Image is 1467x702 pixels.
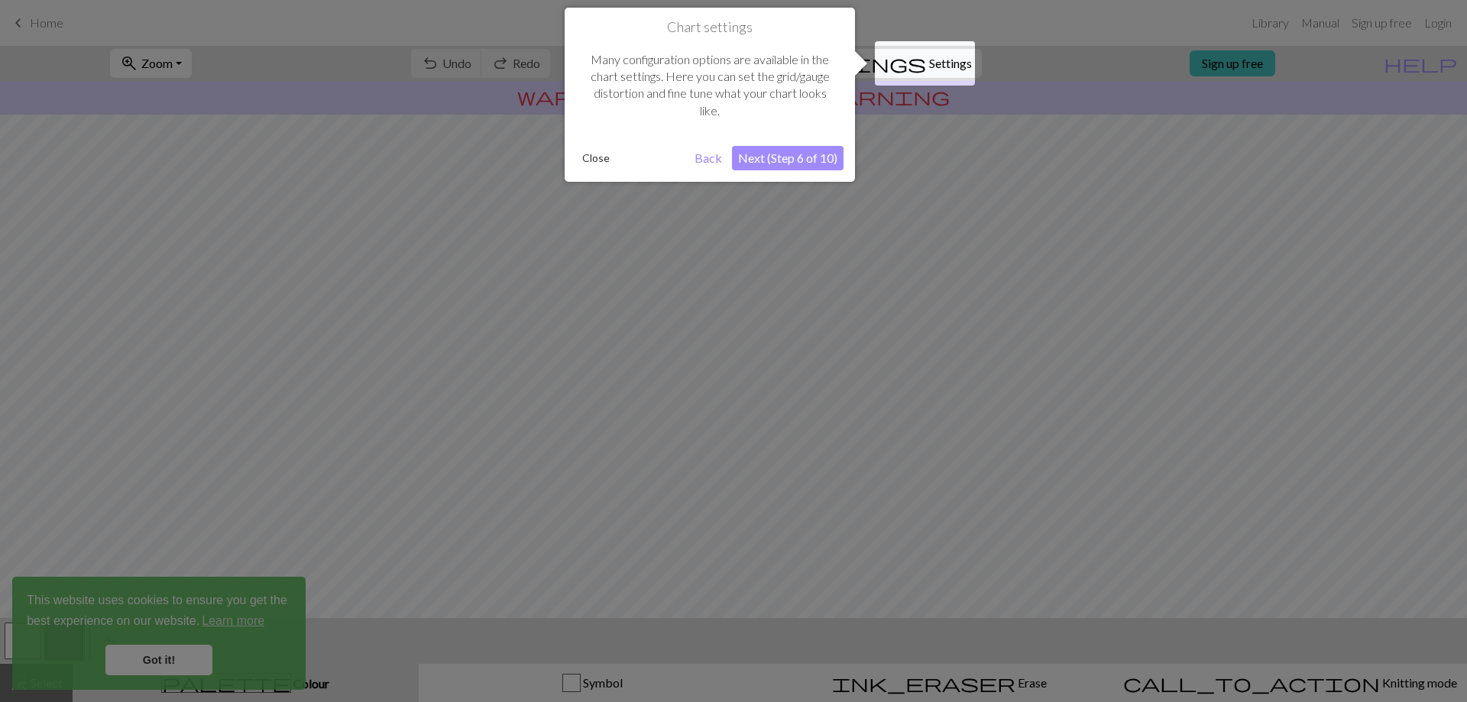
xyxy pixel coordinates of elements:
button: Back [688,146,728,170]
button: Next (Step 6 of 10) [732,146,844,170]
div: Chart settings [565,8,855,182]
button: Close [576,147,616,170]
div: Many configuration options are available in the chart settings. Here you can set the grid/gauge d... [576,36,844,135]
h1: Chart settings [576,19,844,36]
